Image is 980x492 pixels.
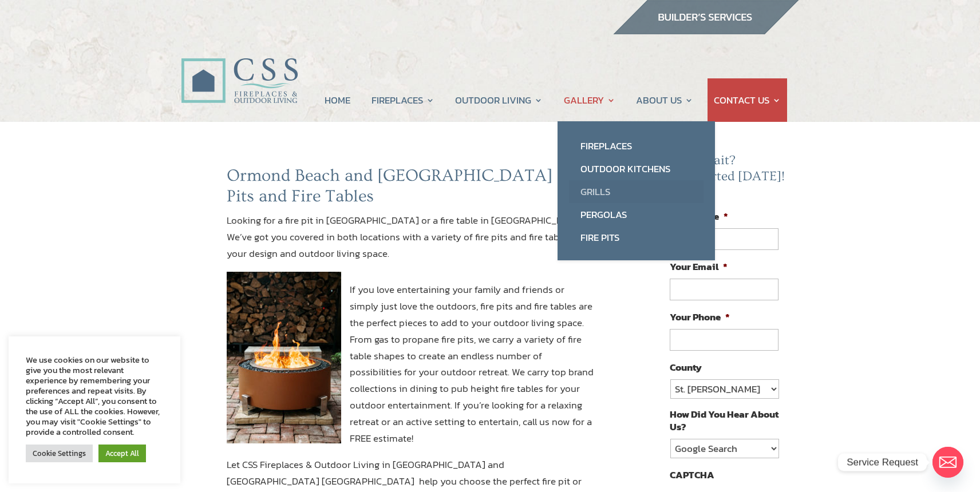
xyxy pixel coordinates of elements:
[670,260,728,273] label: Your Email
[670,153,788,190] h2: Why Wait? Get Started [DATE]!
[26,355,163,437] div: We use cookies on our website to give you the most relevant experience by remembering your prefer...
[564,78,615,122] a: GALLERY
[227,212,594,272] p: Looking for a fire pit in [GEOGRAPHIC_DATA] or a fire table in [GEOGRAPHIC_DATA]? We’ve got you c...
[636,78,693,122] a: ABOUT US
[325,78,350,122] a: HOME
[714,78,781,122] a: CONTACT US
[227,165,594,212] h2: Ormond Beach and [GEOGRAPHIC_DATA] Fire Pits and Fire Tables
[372,78,434,122] a: FIREPLACES
[569,134,704,157] a: Fireplaces
[569,157,704,180] a: Outdoor Kitchens
[98,445,146,462] a: Accept All
[227,272,341,443] img: breeo fire pit jacksonville
[569,180,704,203] a: Grills
[670,361,702,374] label: County
[670,408,779,433] label: How Did You Hear About Us?
[569,226,704,249] a: Fire Pits
[670,311,730,323] label: Your Phone
[670,469,714,481] label: CAPTCHA
[227,281,594,457] p: If you love entertaining your family and friends or simply just love the outdoors, fire pits and ...
[932,447,963,478] a: Email
[26,445,93,462] a: Cookie Settings
[612,23,799,38] a: builder services construction supply
[181,26,298,109] img: CSS Fireplaces & Outdoor Living (Formerly Construction Solutions & Supply)- Jacksonville Ormond B...
[455,78,543,122] a: OUTDOOR LIVING
[569,203,704,226] a: Pergolas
